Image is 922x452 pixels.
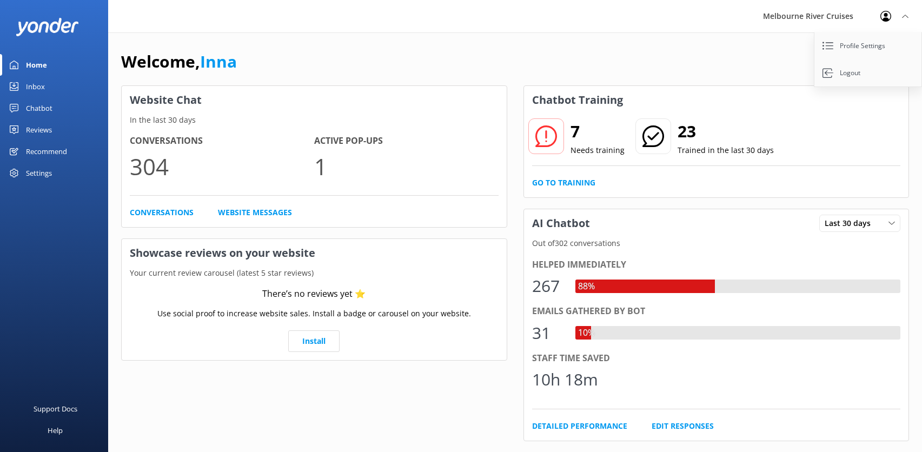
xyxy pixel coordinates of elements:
[26,141,67,162] div: Recommend
[678,144,774,156] p: Trained in the last 30 days
[130,148,314,184] p: 304
[122,267,507,279] p: Your current review carousel (latest 5 star reviews)
[575,280,598,294] div: 88%
[16,18,78,36] img: yonder-white-logo.png
[122,239,507,267] h3: Showcase reviews on your website
[652,420,714,432] a: Edit Responses
[26,76,45,97] div: Inbox
[532,420,627,432] a: Detailed Performance
[571,144,625,156] p: Needs training
[524,209,598,237] h3: AI Chatbot
[532,273,565,299] div: 267
[26,97,52,119] div: Chatbot
[26,162,52,184] div: Settings
[200,50,237,72] a: Inna
[122,114,507,126] p: In the last 30 days
[130,207,194,218] a: Conversations
[532,304,901,318] div: Emails gathered by bot
[532,367,598,393] div: 10h 18m
[121,49,237,75] h1: Welcome,
[532,258,901,272] div: Helped immediately
[262,287,366,301] div: There’s no reviews yet ⭐
[575,326,598,340] div: 10%
[678,118,774,144] h2: 23
[524,86,631,114] h3: Chatbot Training
[288,330,340,352] a: Install
[532,320,565,346] div: 31
[825,217,877,229] span: Last 30 days
[532,177,595,189] a: Go to Training
[34,398,77,420] div: Support Docs
[314,134,499,148] h4: Active Pop-ups
[571,118,625,144] h2: 7
[26,119,52,141] div: Reviews
[314,148,499,184] p: 1
[130,134,314,148] h4: Conversations
[532,351,901,365] div: Staff time saved
[122,86,507,114] h3: Website Chat
[26,54,47,76] div: Home
[157,308,471,320] p: Use social proof to increase website sales. Install a badge or carousel on your website.
[218,207,292,218] a: Website Messages
[524,237,909,249] p: Out of 302 conversations
[48,420,63,441] div: Help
